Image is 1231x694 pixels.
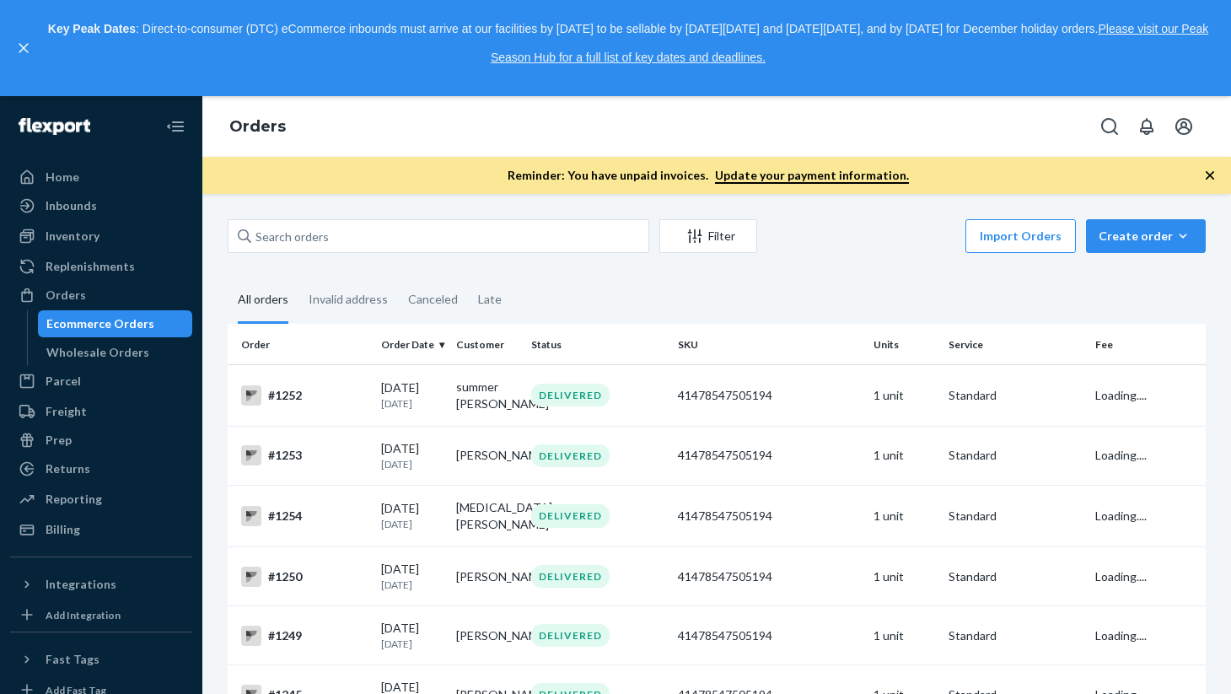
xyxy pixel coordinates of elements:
th: SKU [671,324,867,364]
button: Fast Tags [10,646,192,673]
div: Add Integration [46,608,121,622]
div: [DATE] [381,620,443,651]
div: 41478547505194 [678,447,860,464]
button: Open account menu [1167,110,1201,143]
button: Integrations [10,571,192,598]
button: Import Orders [965,219,1076,253]
a: Orders [10,282,192,309]
div: Prep [46,432,72,449]
p: Standard [949,508,1082,525]
a: Add Integration [10,605,192,625]
p: Standard [949,447,1082,464]
a: Wholesale Orders [38,339,193,366]
div: DELIVERED [531,444,610,467]
th: Fee [1089,324,1206,364]
div: Returns [46,460,90,477]
div: #1253 [241,445,368,465]
a: Orders [229,117,286,136]
div: DELIVERED [531,384,610,406]
button: Close Navigation [159,110,192,143]
div: #1250 [241,567,368,587]
th: Order [228,324,374,364]
a: Prep [10,427,192,454]
div: 41478547505194 [678,508,860,525]
th: Service [942,324,1089,364]
input: Search orders [228,219,649,253]
p: [DATE] [381,457,443,471]
a: Returns [10,455,192,482]
div: Inventory [46,228,99,245]
button: Open Search Box [1093,110,1126,143]
p: [DATE] [381,578,443,592]
div: Parcel [46,373,81,390]
a: Home [10,164,192,191]
a: Reporting [10,486,192,513]
div: Billing [46,521,80,538]
td: Loading.... [1089,426,1206,485]
a: Update your payment information. [715,168,909,184]
div: Canceled [408,277,458,321]
a: Ecommerce Orders [38,310,193,337]
a: Parcel [10,368,192,395]
p: : Direct-to-consumer (DTC) eCommerce inbounds must arrive at our facilities by [DATE] to be sella... [40,15,1216,72]
a: Inbounds [10,192,192,219]
div: DELIVERED [531,624,610,647]
div: Late [478,277,502,321]
div: #1252 [241,385,368,406]
td: Loading.... [1089,364,1206,426]
div: Integrations [46,576,116,593]
div: #1249 [241,626,368,646]
td: 1 unit [867,547,942,606]
td: Loading.... [1089,547,1206,606]
td: Loading.... [1089,486,1206,547]
button: Open notifications [1130,110,1164,143]
p: [DATE] [381,637,443,651]
th: Order Date [374,324,449,364]
div: DELIVERED [531,504,610,527]
td: [PERSON_NAME] [449,426,524,485]
div: [DATE] [381,440,443,471]
div: DELIVERED [531,565,610,588]
div: Wholesale Orders [46,344,149,361]
div: Home [46,169,79,186]
span: Support [35,12,96,27]
div: Filter [660,228,756,245]
div: [DATE] [381,561,443,592]
p: [DATE] [381,517,443,531]
div: Reporting [46,491,102,508]
td: [PERSON_NAME] [449,547,524,606]
div: Create order [1099,228,1193,245]
a: Please visit our Peak Season Hub for a full list of key dates and deadlines. [491,22,1208,64]
p: [DATE] [381,396,443,411]
td: [PERSON_NAME] [449,606,524,665]
td: 1 unit [867,606,942,665]
a: Billing [10,516,192,543]
td: summer [PERSON_NAME] [449,364,524,426]
a: Replenishments [10,253,192,280]
div: All orders [238,277,288,324]
p: Standard [949,568,1082,585]
div: [DATE] [381,500,443,531]
div: 41478547505194 [678,627,860,644]
div: [DATE] [381,379,443,411]
a: Freight [10,398,192,425]
p: Reminder: You have unpaid invoices. [508,167,909,184]
td: 1 unit [867,486,942,547]
div: #1254 [241,506,368,526]
div: Inbounds [46,197,97,214]
button: Create order [1086,219,1206,253]
td: 1 unit [867,426,942,485]
div: Replenishments [46,258,135,275]
div: Ecommerce Orders [46,315,154,332]
a: Inventory [10,223,192,250]
div: Invalid address [309,277,388,321]
button: Filter [659,219,757,253]
p: Standard [949,387,1082,404]
ol: breadcrumbs [216,103,299,152]
td: 1 unit [867,364,942,426]
strong: Key Peak Dates [48,22,136,35]
p: Standard [949,627,1082,644]
th: Status [524,324,671,364]
div: Freight [46,403,87,420]
div: Orders [46,287,86,304]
